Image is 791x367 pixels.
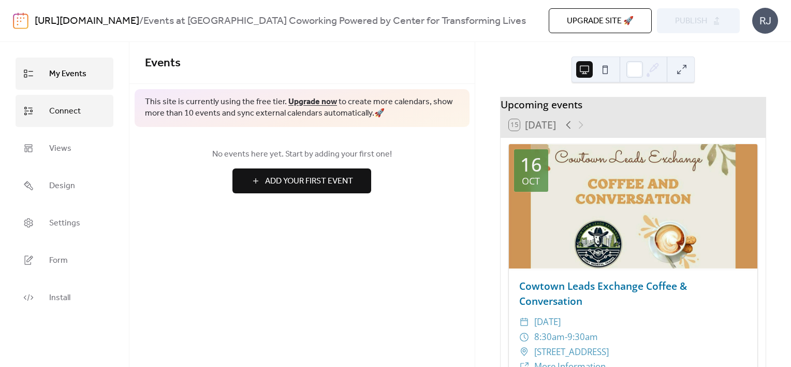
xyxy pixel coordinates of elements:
[16,244,113,276] a: Form
[567,15,634,27] span: Upgrade site 🚀
[145,52,181,75] span: Events
[501,97,766,112] div: Upcoming events
[534,345,609,360] span: [STREET_ADDRESS]
[145,148,459,161] span: No events here yet. Start by adding your first one!
[565,330,567,345] span: -
[519,330,529,345] div: ​
[16,170,113,202] a: Design
[16,58,113,90] a: My Events
[534,330,565,345] span: 8:30am
[265,175,353,188] span: Add Your First Event
[519,315,529,330] div: ​
[49,290,70,306] span: Install
[49,215,80,232] span: Settings
[145,96,459,120] span: This site is currently using the free tier. to create more calendars, show more than 10 events an...
[16,281,113,314] a: Install
[519,345,529,360] div: ​
[232,168,371,193] button: Add Your First Event
[49,66,86,82] span: My Events
[16,95,113,127] a: Connect
[534,315,561,330] span: [DATE]
[520,156,542,174] div: 16
[143,11,526,31] b: Events at [GEOGRAPHIC_DATA] Coworking Powered by Center for Transforming Lives
[49,140,71,157] span: Views
[522,176,540,186] div: Oct
[35,11,139,31] a: [URL][DOMAIN_NAME]
[13,12,28,29] img: logo
[16,207,113,239] a: Settings
[752,8,778,34] div: RJ
[288,94,337,110] a: Upgrade now
[549,8,652,33] button: Upgrade site 🚀
[16,132,113,164] a: Views
[49,103,81,120] span: Connect
[145,168,459,193] a: Add Your First Event
[519,279,687,308] a: Cowtown Leads Exchange Coffee & Conversation
[139,11,143,31] b: /
[49,252,68,269] span: Form
[49,178,75,194] span: Design
[567,330,598,345] span: 9:30am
